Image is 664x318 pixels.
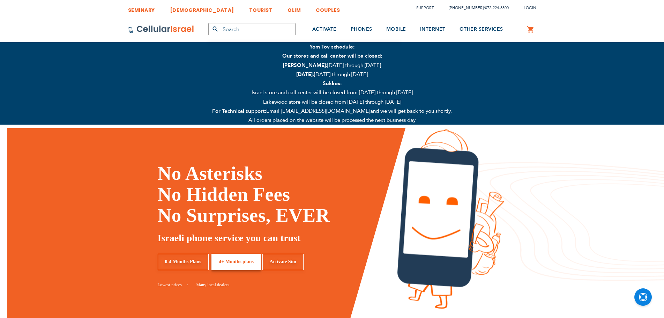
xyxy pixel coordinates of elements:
[282,52,382,59] strong: Our stores and call center will be closed:
[416,5,434,10] a: Support
[323,80,342,87] strong: Sukkos:
[279,108,370,114] a: [EMAIL_ADDRESS][DOMAIN_NAME]
[309,43,355,50] strong: Yom Tov schedule:
[351,26,372,32] span: PHONES
[316,2,340,15] a: COUPLES
[442,3,509,13] li: /
[211,254,261,270] a: 4+ Months plans
[420,16,446,43] a: INTERNET
[524,5,536,10] span: Login
[296,71,314,78] strong: [DATE]:
[386,26,406,32] span: MOBILE
[128,2,155,15] a: SEMINARY
[449,5,484,10] a: [PHONE_NUMBER]
[288,2,301,15] a: OLIM
[249,2,273,15] a: TOURIST
[208,23,296,35] input: Search
[158,163,387,226] h1: No Asterisks No Hidden Fees No Surprises, EVER
[460,16,503,43] a: OTHER SERVICES
[158,282,188,287] a: Lowest prices
[170,2,234,15] a: [DEMOGRAPHIC_DATA]
[460,26,503,32] span: OTHER SERVICES
[420,26,446,32] span: INTERNET
[158,231,387,245] h5: Israeli phone service you can trust
[196,282,230,287] a: Many local dealers
[312,16,337,43] a: ACTIVATE
[283,62,327,69] strong: [PERSON_NAME]:
[312,26,337,32] span: ACTIVATE
[386,16,406,43] a: MOBILE
[262,254,304,270] a: Activate Sim
[128,25,194,34] img: Cellular Israel Logo
[485,5,509,10] a: 072-224-3300
[212,108,266,114] strong: For Technical support:
[351,16,372,43] a: PHONES
[158,254,209,270] a: 0-4 Months Plans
